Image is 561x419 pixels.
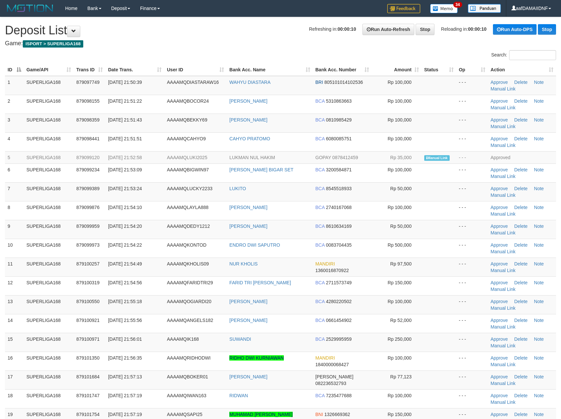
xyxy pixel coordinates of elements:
[108,299,142,304] span: [DATE] 21:55:18
[5,295,24,314] td: 13
[76,155,99,160] span: 879099120
[514,412,527,417] a: Delete
[167,261,209,266] span: AAAAMQKHOLIS09
[534,136,544,141] a: Note
[229,280,291,285] a: FARID TRI [PERSON_NAME]
[491,174,516,179] a: Manual Link
[491,343,516,348] a: Manual Link
[491,305,516,311] a: Manual Link
[388,280,411,285] span: Rp 150,000
[24,182,74,201] td: SUPERLIGA168
[326,224,352,229] span: Copy 8610634169 to clipboard
[167,224,210,229] span: AAAAMQDEDY1212
[332,155,358,160] span: Copy 0878412459 to clipboard
[5,95,24,114] td: 2
[5,220,24,239] td: 9
[534,98,544,104] a: Note
[514,98,527,104] a: Delete
[514,136,527,141] a: Delete
[388,167,411,172] span: Rp 100,000
[456,163,488,182] td: - - -
[453,2,462,8] span: 34
[229,374,267,379] a: [PERSON_NAME]
[316,318,325,323] span: BCA
[493,24,537,35] a: Run Auto-DPS
[316,136,325,141] span: BCA
[108,167,142,172] span: [DATE] 21:53:09
[5,352,24,370] td: 16
[24,239,74,258] td: SUPERLIGA168
[491,117,508,122] a: Approve
[24,95,74,114] td: SUPERLIGA168
[388,393,411,398] span: Rp 100,000
[76,412,99,417] span: 879101754
[326,393,352,398] span: Copy 7235477688 to clipboard
[390,374,412,379] span: Rp 77,123
[362,24,414,35] a: Run Auto-Refresh
[167,318,213,323] span: AAAAMQANGELS182
[491,80,508,85] a: Approve
[491,412,508,417] a: Approve
[456,276,488,295] td: - - -
[76,355,99,361] span: 879101350
[229,186,246,191] a: LUKITO
[456,220,488,239] td: - - -
[167,412,202,417] span: AAAAMQSAPI25
[227,64,313,76] th: Bank Acc. Name: activate to sort column ascending
[229,155,275,160] a: LUKMAN NUL HAKIM
[5,239,24,258] td: 10
[491,167,508,172] a: Approve
[456,258,488,276] td: - - -
[316,186,325,191] span: BCA
[422,64,456,76] th: Status: activate to sort column ascending
[491,280,508,285] a: Approve
[5,163,24,182] td: 6
[229,318,267,323] a: [PERSON_NAME]
[5,40,556,47] h4: Game:
[76,280,99,285] span: 879100319
[316,299,325,304] span: BCA
[514,224,527,229] a: Delete
[24,370,74,389] td: SUPERLIGA168
[316,374,354,379] span: [PERSON_NAME]
[390,186,412,191] span: Rp 50,000
[5,314,24,333] td: 14
[514,117,527,122] a: Delete
[5,333,24,352] td: 15
[108,412,142,417] span: [DATE] 21:57:19
[324,412,350,417] span: Copy 1326669362 to clipboard
[76,136,99,141] span: 879098441
[388,80,411,85] span: Rp 100,000
[534,355,544,361] a: Note
[326,136,352,141] span: Copy 6080085751 to clipboard
[316,98,325,104] span: BCA
[388,355,411,361] span: Rp 100,000
[514,261,527,266] a: Delete
[316,268,349,273] span: Copy 1360016870922 to clipboard
[316,412,323,417] span: BNI
[316,155,331,160] span: GOPAY
[514,318,527,323] a: Delete
[105,64,164,76] th: Date Trans.: activate to sort column ascending
[76,186,99,191] span: 879099389
[491,400,516,405] a: Manual Link
[514,205,527,210] a: Delete
[514,355,527,361] a: Delete
[229,299,267,304] a: [PERSON_NAME]
[108,374,142,379] span: [DATE] 21:57:13
[390,318,412,323] span: Rp 52,000
[5,76,24,95] td: 1
[316,362,349,367] span: Copy 1840000068427 to clipboard
[456,295,488,314] td: - - -
[24,389,74,408] td: SUPERLIGA168
[491,287,516,292] a: Manual Link
[324,80,363,85] span: Copy 805101014102536 to clipboard
[108,336,142,342] span: [DATE] 21:56:01
[491,318,508,323] a: Approve
[491,50,556,60] label: Search:
[167,393,206,398] span: AAAAMQIWAN163
[24,276,74,295] td: SUPERLIGA168
[76,205,99,210] span: 879099876
[229,242,280,248] a: ENDRO DWI SAPUTRO
[316,393,325,398] span: BCA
